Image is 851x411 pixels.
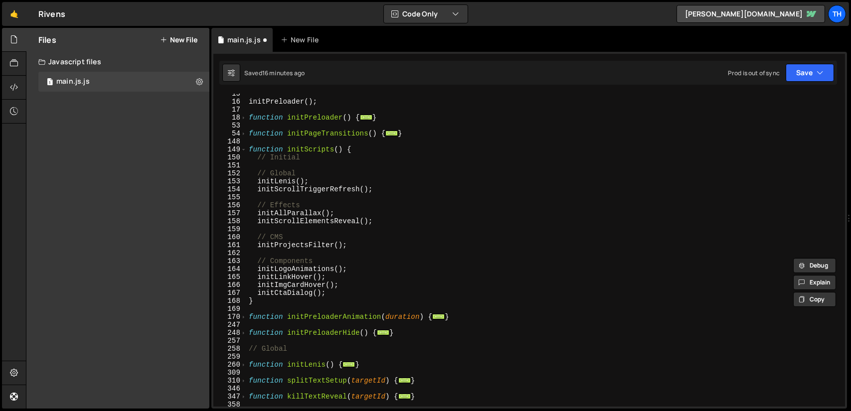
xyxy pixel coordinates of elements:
[213,153,247,161] div: 150
[213,241,247,249] div: 161
[47,79,53,87] span: 1
[213,305,247,313] div: 169
[213,161,247,169] div: 151
[213,297,247,305] div: 168
[213,90,247,98] div: 15
[38,72,209,92] div: 17273/47859.js
[2,2,26,26] a: 🤙
[213,98,247,106] div: 16
[213,393,247,401] div: 347
[728,69,780,77] div: Prod is out of sync
[213,377,247,385] div: 310
[213,130,247,137] div: 54
[793,258,836,273] button: Debug
[213,114,247,122] div: 18
[26,52,209,72] div: Javascript files
[213,257,247,265] div: 163
[213,337,247,345] div: 257
[213,177,247,185] div: 153
[213,401,247,409] div: 358
[213,169,247,177] div: 152
[244,69,305,77] div: Saved
[377,330,389,335] span: ...
[342,362,355,367] span: ...
[281,35,323,45] div: New File
[786,64,834,82] button: Save
[213,321,247,329] div: 247
[213,369,247,377] div: 309
[213,137,247,145] div: 148
[213,281,247,289] div: 166
[360,115,372,120] span: ...
[160,36,197,44] button: New File
[213,329,247,337] div: 248
[213,217,247,225] div: 158
[213,313,247,321] div: 170
[38,8,65,20] div: Rivens
[398,394,411,399] span: ...
[213,233,247,241] div: 160
[828,5,846,23] a: Th
[677,5,825,23] a: [PERSON_NAME][DOMAIN_NAME]
[213,289,247,297] div: 167
[213,106,247,114] div: 17
[213,193,247,201] div: 155
[213,201,247,209] div: 156
[213,385,247,393] div: 346
[262,69,305,77] div: 16 minutes ago
[213,345,247,353] div: 258
[793,292,836,307] button: Copy
[213,273,247,281] div: 165
[213,353,247,361] div: 259
[227,35,261,45] div: main.js.js
[213,209,247,217] div: 157
[38,34,56,45] h2: Files
[384,5,468,23] button: Code Only
[56,77,90,86] div: main.js.js
[432,314,445,319] span: ...
[213,249,247,257] div: 162
[793,275,836,290] button: Explain
[398,378,411,383] span: ...
[213,361,247,369] div: 260
[213,145,247,153] div: 149
[213,185,247,193] div: 154
[213,225,247,233] div: 159
[213,122,247,130] div: 53
[385,131,398,136] span: ...
[213,265,247,273] div: 164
